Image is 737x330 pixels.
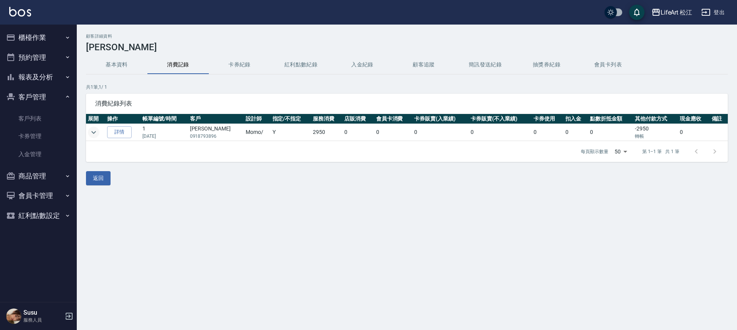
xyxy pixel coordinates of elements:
button: 顧客追蹤 [393,56,454,74]
td: 0 [678,124,709,141]
td: 0 [588,124,633,141]
th: 卡券販賣(入業績) [412,114,469,124]
p: [DATE] [142,133,186,140]
th: 卡券使用 [532,114,563,124]
td: 1 [140,124,188,141]
th: 指定/不指定 [271,114,311,124]
button: 卡券紀錄 [209,56,270,74]
p: 0918793896 [190,133,242,140]
td: 2950 [311,124,342,141]
td: 0 [469,124,532,141]
a: 詳情 [107,126,132,138]
button: 報表及分析 [3,67,74,87]
button: 客戶管理 [3,87,74,107]
button: 入金紀錄 [332,56,393,74]
p: 服務人員 [23,317,63,323]
td: 0 [374,124,413,141]
th: 客戶 [188,114,244,124]
th: 現金應收 [678,114,709,124]
th: 點數折抵金額 [588,114,633,124]
h5: Susu [23,309,63,317]
button: 櫃檯作業 [3,28,74,48]
a: 入金管理 [3,145,74,163]
button: save [629,5,644,20]
a: 客戶列表 [3,110,74,127]
button: 會員卡管理 [3,186,74,206]
p: 每頁顯示數量 [581,148,608,155]
p: 共 1 筆, 1 / 1 [86,84,728,91]
td: 0 [563,124,588,141]
button: 消費記錄 [147,56,209,74]
button: 會員卡列表 [577,56,639,74]
button: 商品管理 [3,166,74,186]
button: 返回 [86,171,111,185]
button: LifeArt 松江 [648,5,696,20]
button: 預約管理 [3,48,74,68]
h3: [PERSON_NAME] [86,42,728,53]
th: 備註 [710,114,728,124]
button: expand row [88,127,99,138]
td: Momo / [244,124,271,141]
button: 紅利點數紀錄 [270,56,332,74]
button: 登出 [698,5,728,20]
span: 消費紀錄列表 [95,100,719,107]
th: 操作 [105,114,140,124]
button: 基本資料 [86,56,147,74]
th: 服務消費 [311,114,342,124]
td: 0 [342,124,374,141]
td: 0 [532,124,563,141]
img: Logo [9,7,31,16]
th: 設計師 [244,114,271,124]
td: 0 [412,124,469,141]
button: 簡訊發送紀錄 [454,56,516,74]
p: 轉帳 [635,133,676,140]
th: 店販消費 [342,114,374,124]
th: 帳單編號/時間 [140,114,188,124]
td: -2950 [633,124,678,141]
img: Person [6,309,21,324]
th: 卡券販賣(不入業績) [469,114,532,124]
td: Y [271,124,311,141]
button: 紅利點數設定 [3,206,74,226]
p: 第 1–1 筆 共 1 筆 [642,148,679,155]
div: LifeArt 松江 [661,8,692,17]
button: 抽獎券紀錄 [516,56,577,74]
h2: 顧客詳細資料 [86,34,728,39]
div: 50 [611,141,630,162]
td: [PERSON_NAME] [188,124,244,141]
th: 展開 [86,114,105,124]
a: 卡券管理 [3,127,74,145]
th: 會員卡消費 [374,114,413,124]
th: 其他付款方式 [633,114,678,124]
th: 扣入金 [563,114,588,124]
